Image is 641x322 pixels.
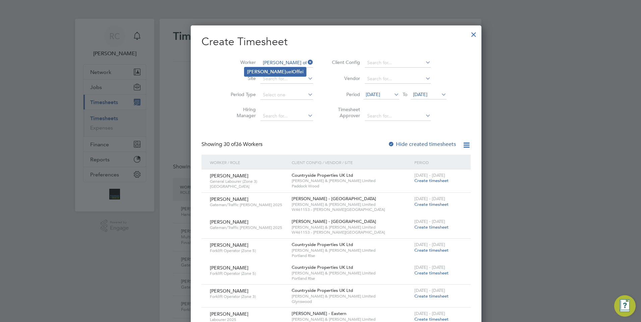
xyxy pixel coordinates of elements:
span: [DATE] - [DATE] [414,311,445,316]
input: Search for... [260,74,313,84]
span: [PERSON_NAME] [210,311,248,317]
span: Forklift Operator (Zone 5) [210,248,287,253]
span: [PERSON_NAME] & [PERSON_NAME] Limited [292,317,411,322]
span: [PERSON_NAME] - [GEOGRAPHIC_DATA] [292,196,376,202]
input: Search for... [365,74,431,84]
label: Timesheet Approver [330,106,360,118]
span: General Labourer (Zone 3) [GEOGRAPHIC_DATA] [210,179,287,189]
h2: Create Timesheet [201,35,471,49]
span: [PERSON_NAME] [210,219,248,225]
span: [PERSON_NAME] [210,288,248,294]
span: 30 of [224,141,236,148]
span: To [401,90,409,99]
label: Hide created timesheets [388,141,456,148]
span: [PERSON_NAME] [210,173,248,179]
span: [PERSON_NAME] & [PERSON_NAME] Limited [292,248,411,253]
input: Search for... [365,58,431,68]
span: [PERSON_NAME] [210,242,248,248]
span: [DATE] [366,91,380,97]
span: Create timesheet [414,178,449,183]
span: Forklift Operator (Zone 3) [210,294,287,299]
span: [PERSON_NAME] - [GEOGRAPHIC_DATA] [292,219,376,224]
span: [DATE] - [DATE] [414,288,445,293]
span: [PERSON_NAME] & [PERSON_NAME] Limited [292,178,411,183]
span: Portland Rise [292,276,411,281]
span: [PERSON_NAME] - Eastern [292,311,346,316]
span: [DATE] - [DATE] [414,172,445,178]
span: [DATE] - [DATE] [414,264,445,270]
label: Hiring Manager [226,106,256,118]
span: Countryside Properties UK Ltd [292,242,353,247]
span: Create timesheet [414,293,449,299]
div: Client Config / Vendor / Site [290,155,413,170]
span: [DATE] [413,91,427,97]
input: Search for... [260,58,313,68]
span: Create timesheet [414,202,449,207]
span: [PERSON_NAME] [210,265,248,271]
span: Countryside Properties UK Ltd [292,264,353,270]
span: Forklift Operator (Zone 5) [210,271,287,276]
span: [PERSON_NAME] [210,196,248,202]
div: Worker / Role [208,155,290,170]
li: uel ei [244,67,306,76]
span: [PERSON_NAME] & [PERSON_NAME] Limited [292,294,411,299]
span: Paddock Wood [292,183,411,189]
span: Countryside Properties UK Ltd [292,288,353,293]
span: [DATE] - [DATE] [414,242,445,247]
span: [PERSON_NAME] & [PERSON_NAME] Limited [292,225,411,230]
input: Search for... [260,111,313,121]
label: Client Config [330,59,360,65]
label: Period [330,91,360,97]
label: Site [226,75,256,81]
label: Period Type [226,91,256,97]
span: [DATE] - [DATE] [414,196,445,202]
span: Gateman/Traffic [PERSON_NAME] 2025 [210,202,287,208]
span: Create timesheet [414,270,449,276]
label: Worker [226,59,256,65]
input: Select one [260,90,313,100]
div: Showing [201,141,264,148]
span: Gateman/Traffic [PERSON_NAME] 2025 [210,225,287,230]
span: Create timesheet [414,224,449,230]
span: 36 Workers [224,141,263,148]
span: W461153 - [PERSON_NAME][GEOGRAPHIC_DATA] [292,230,411,235]
span: Glynswood [292,299,411,304]
span: Countryside Properties UK Ltd [292,172,353,178]
button: Engage Resource Center [614,295,636,317]
input: Search for... [365,111,431,121]
span: [DATE] - [DATE] [414,219,445,224]
span: Portland Rise [292,253,411,258]
div: Period [413,155,464,170]
span: [PERSON_NAME] & [PERSON_NAME] Limited [292,202,411,207]
span: [PERSON_NAME] & [PERSON_NAME] Limited [292,270,411,276]
b: Off [292,69,300,75]
span: Create timesheet [414,247,449,253]
span: Create timesheet [414,316,449,322]
span: W461153 - [PERSON_NAME][GEOGRAPHIC_DATA] [292,207,411,212]
b: [PERSON_NAME] [247,69,286,75]
label: Vendor [330,75,360,81]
